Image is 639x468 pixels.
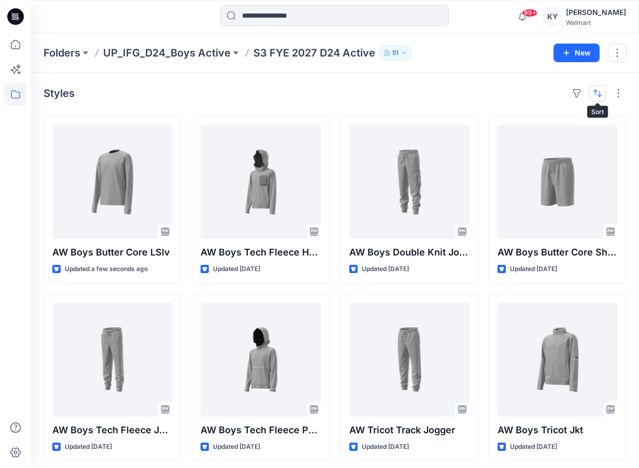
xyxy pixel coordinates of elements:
[213,442,260,452] p: Updated [DATE]
[52,303,173,417] a: AW Boys Tech Fleece Jogger
[201,423,321,437] p: AW Boys Tech Fleece Pullover Hoodie
[52,125,173,239] a: AW Boys Butter Core LSlv
[201,303,321,417] a: AW Boys Tech Fleece Pullover Hoodie
[201,245,321,260] p: AW Boys Tech Fleece Hoodie Option 2
[349,125,470,239] a: AW Boys Double Knit Joggers
[349,245,470,260] p: AW Boys Double Knit Joggers
[553,44,600,62] button: New
[44,87,75,100] h4: Styles
[213,264,260,275] p: Updated [DATE]
[65,264,148,275] p: Updated a few seconds ago
[52,245,173,260] p: AW Boys Butter Core LSlv
[362,442,409,452] p: Updated [DATE]
[362,264,409,275] p: Updated [DATE]
[498,125,618,239] a: AW Boys Butter Core Short (No Zip Option)
[349,303,470,417] a: AW Tricot Track Jogger
[349,423,470,437] p: AW Tricot Track Jogger
[65,442,112,452] p: Updated [DATE]
[566,6,626,19] div: [PERSON_NAME]
[566,19,626,26] div: Walmart
[44,46,80,60] a: Folders
[392,47,399,59] p: 51
[498,245,618,260] p: AW Boys Butter Core Short (No Zip Option)
[543,7,562,26] div: KY
[253,46,375,60] p: S3 FYE 2027 D24 Active
[510,442,557,452] p: Updated [DATE]
[510,264,557,275] p: Updated [DATE]
[201,125,321,239] a: AW Boys Tech Fleece Hoodie Option 2
[379,46,411,60] button: 51
[498,423,618,437] p: AW Boys Tricot Jkt
[52,423,173,437] p: AW Boys Tech Fleece Jogger
[103,46,231,60] a: UP_IFG_D24_Boys Active
[498,303,618,417] a: AW Boys Tricot Jkt
[522,9,537,17] span: 99+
